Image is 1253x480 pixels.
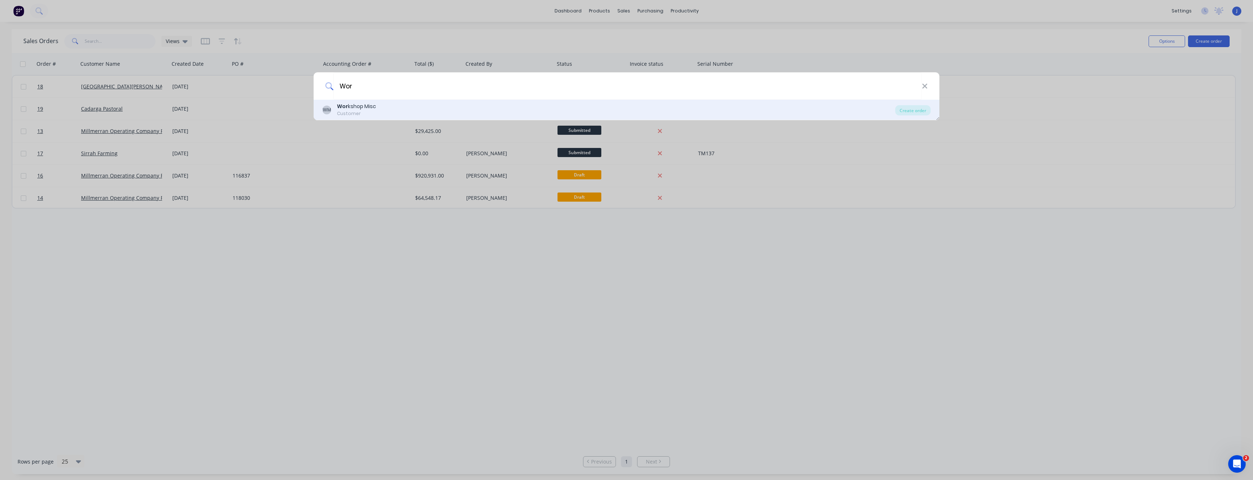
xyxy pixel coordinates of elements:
[1243,455,1249,461] span: 2
[895,105,931,115] div: Create order
[1228,455,1246,473] iframe: Intercom live chat
[333,72,922,100] input: Enter a customer name to create a new order...
[337,103,376,110] div: kshop Misc
[337,110,376,117] div: Customer
[322,106,331,114] div: WM
[337,103,348,110] b: Wor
